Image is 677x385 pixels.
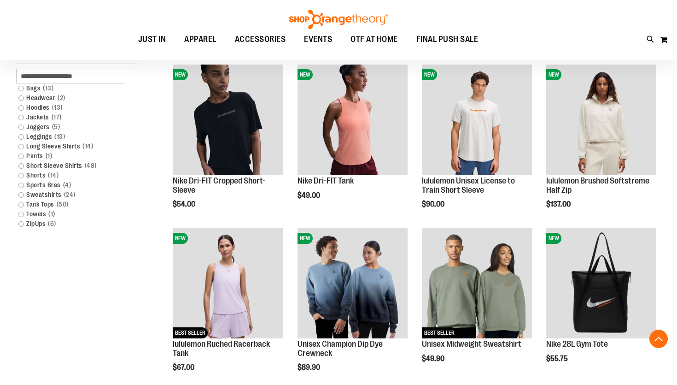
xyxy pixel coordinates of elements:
[46,219,58,229] span: 6
[649,330,668,348] button: Back To Top
[298,191,321,200] span: $49.00
[50,122,63,132] span: 5
[546,65,656,175] img: lululemon Brushed Softstreme Half Zip
[82,161,99,171] span: 48
[298,65,408,175] img: Nike Dri-FIT Tank
[168,60,287,232] div: product
[546,355,569,363] span: $55.75
[62,190,78,200] span: 24
[173,69,188,80] span: NEW
[54,200,71,209] span: 50
[49,113,64,122] span: 17
[14,161,130,171] a: Short Sleeve Shirts48
[546,65,656,176] a: lululemon Brushed Softstreme Half ZipNEW
[14,132,130,142] a: Leggings13
[298,228,408,338] img: Unisex Champion Dip Dye Crewneck
[14,93,130,103] a: Headwear2
[422,228,532,340] a: Unisex Midweight SweatshirtBEST SELLER
[14,190,130,200] a: Sweatshirts24
[14,151,130,161] a: Pants1
[407,29,488,50] a: FINAL PUSH SALE
[422,69,437,80] span: NEW
[422,176,515,195] a: lululemon Unisex License to Train Short Sleeve
[41,83,56,93] span: 13
[235,29,286,50] span: ACCESSORIES
[422,355,446,363] span: $49.90
[422,200,446,208] span: $90.00
[226,29,295,50] a: ACCESSORIES
[173,176,265,195] a: Nike Dri-FIT Cropped Short-Sleeve
[173,327,208,338] span: BEST SELLER
[298,233,313,244] span: NEW
[46,209,58,219] span: 1
[422,65,532,175] img: lululemon Unisex License to Train Short Sleeve
[14,113,130,122] a: Jackets17
[546,228,656,340] a: Nike 28L Gym ToteNEW
[173,228,283,340] a: lululemon Ruched Racerback TankNEWBEST SELLER
[298,363,321,372] span: $89.90
[184,29,216,50] span: APPAREL
[298,339,383,358] a: Unisex Champion Dip Dye Crewneck
[43,151,55,161] span: 1
[298,69,313,80] span: NEW
[138,29,166,50] span: JUST IN
[295,29,341,50] a: EVENTS
[14,103,130,113] a: Hoodies13
[546,233,561,244] span: NEW
[417,60,537,232] div: product
[546,69,561,80] span: NEW
[422,327,457,338] span: BEST SELLER
[422,65,532,176] a: lululemon Unisex License to Train Short SleeveNEW
[173,339,270,358] a: lululemon Ruched Racerback Tank
[129,29,175,50] a: JUST IN
[61,180,74,190] span: 4
[50,103,65,113] span: 13
[422,228,532,338] img: Unisex Midweight Sweatshirt
[80,142,95,151] span: 14
[341,29,407,50] a: OTF AT HOME
[546,228,656,338] img: Nike 28L Gym Tote
[175,29,226,50] a: APPAREL
[350,29,398,50] span: OTF AT HOME
[288,10,389,29] img: Shop Orangetheory
[293,60,412,223] div: product
[173,363,196,372] span: $67.00
[14,180,130,190] a: Sports Bras4
[14,209,130,219] a: Towels1
[546,339,608,349] a: Nike 28L Gym Tote
[422,339,521,349] a: Unisex Midweight Sweatshirt
[46,171,61,180] span: 14
[173,200,197,208] span: $54.00
[173,65,283,175] img: Nike Dri-FIT Cropped Short-Sleeve
[14,122,130,132] a: Joggers5
[173,65,283,176] a: Nike Dri-FIT Cropped Short-SleeveNEW
[14,171,130,180] a: Shorts14
[14,200,130,209] a: Tank Tops50
[14,83,130,93] a: Bags13
[14,219,130,229] a: ZipUps6
[173,233,188,244] span: NEW
[52,132,67,142] span: 13
[416,29,479,50] span: FINAL PUSH SALE
[55,93,68,103] span: 2
[298,65,408,176] a: Nike Dri-FIT TankNEW
[298,228,408,340] a: Unisex Champion Dip Dye CrewneckNEW
[14,142,130,151] a: Long Sleeve Shirts14
[304,29,332,50] span: EVENTS
[173,228,283,338] img: lululemon Ruched Racerback Tank
[542,60,661,232] div: product
[546,176,649,195] a: lululemon Brushed Softstreme Half Zip
[298,176,354,185] a: Nike Dri-FIT Tank
[546,200,572,208] span: $137.00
